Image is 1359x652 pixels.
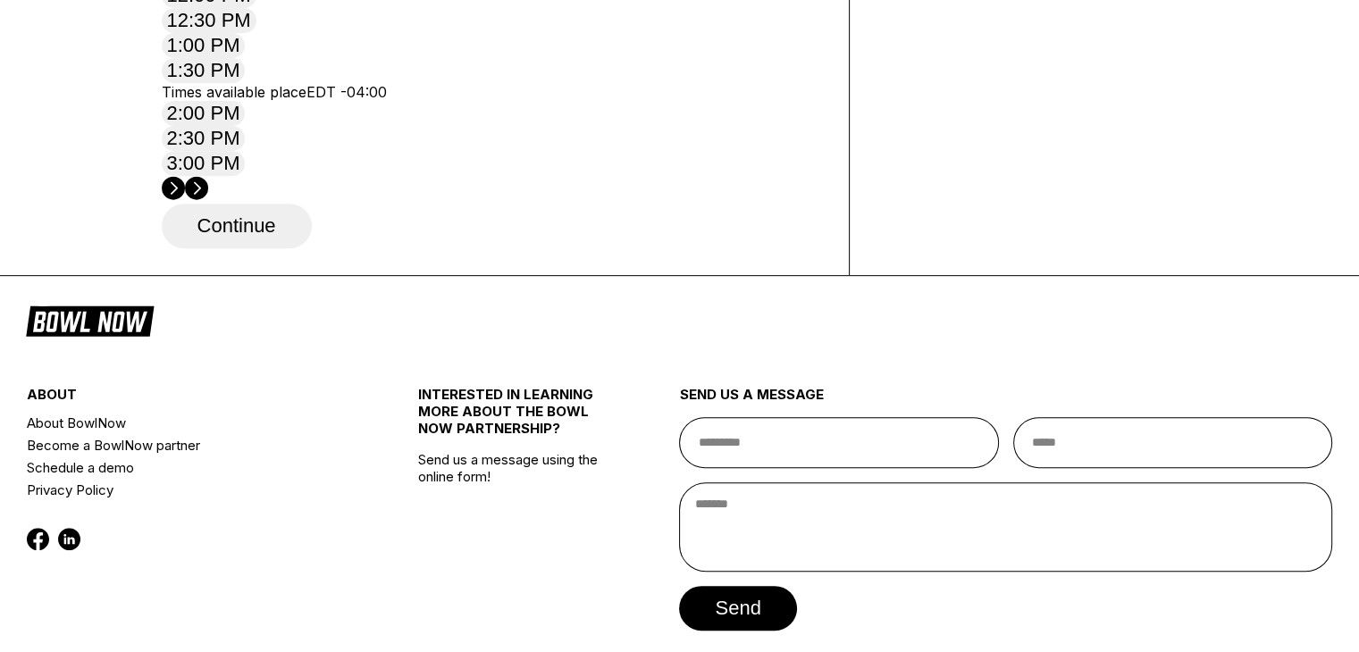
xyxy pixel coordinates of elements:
a: Privacy Policy [27,479,353,501]
button: 2:00 PM [162,101,246,126]
span: EDT -04:00 [306,83,387,101]
div: about [27,386,353,412]
button: send [679,586,796,631]
button: 1:00 PM [162,33,246,58]
button: 12:30 PM [162,8,256,33]
button: 1:30 PM [162,58,246,83]
button: 2:30 PM [162,126,246,151]
button: 3:00 PM [162,151,246,176]
button: Continue [162,204,312,248]
a: About BowlNow [27,412,353,434]
a: Become a BowlNow partner [27,434,353,456]
a: Schedule a demo [27,456,353,479]
div: INTERESTED IN LEARNING MORE ABOUT THE BOWL NOW PARTNERSHIP? [418,386,614,451]
div: send us a message [679,386,1332,417]
span: Times available place [162,83,306,101]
